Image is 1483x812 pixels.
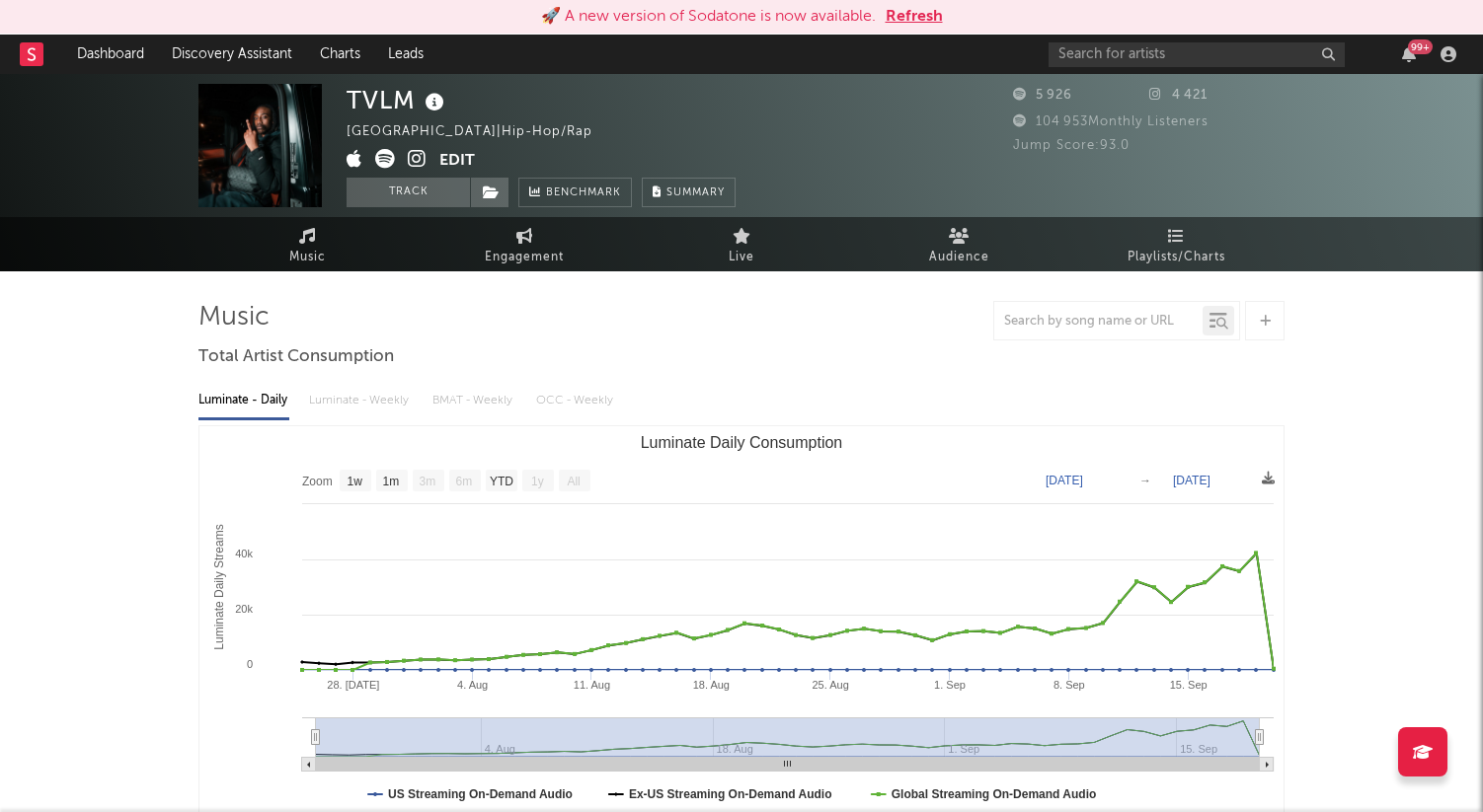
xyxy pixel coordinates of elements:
text: 0 [247,658,253,670]
text: 25. Aug [812,679,848,691]
div: 99 + [1408,39,1433,54]
span: Benchmark [546,182,621,205]
text: [DATE] [1046,474,1083,487]
a: Engagement [416,217,633,271]
a: Playlists/Charts [1067,217,1285,271]
span: Jump Score: 93.0 [1013,139,1130,152]
text: US Streaming On-Demand Audio [388,787,573,801]
span: Audience [929,246,989,269]
button: 99+ [1402,46,1416,62]
button: Summary [642,178,736,207]
a: Discovery Assistant [158,35,306,74]
span: Summary [666,187,725,198]
button: Edit [439,149,475,174]
span: Engagement [485,246,564,269]
button: Track [347,178,470,207]
span: Music [289,246,326,269]
text: [DATE] [1173,474,1210,487]
span: 4 421 [1149,89,1208,102]
text: Global Streaming On-Demand Audio [892,787,1097,801]
text: 18. Aug [693,679,730,691]
text: 11. Aug [574,679,610,691]
text: 4. Aug [457,679,488,691]
text: Zoom [302,475,333,488]
text: 28. [DATE] [327,679,379,691]
a: Music [198,217,416,271]
input: Search by song name or URL [994,314,1203,330]
span: 5 926 [1013,89,1072,102]
a: Dashboard [63,35,158,74]
div: 🚀 A new version of Sodatone is now available. [541,5,876,29]
a: Leads [374,35,437,74]
text: 1w [348,475,363,488]
text: 8. Sep [1054,679,1085,691]
text: Ex-US Streaming On-Demand Audio [629,787,832,801]
div: Luminate - Daily [198,384,289,417]
text: 40k [235,548,253,559]
input: Search for artists [1049,42,1345,67]
text: YTD [490,475,513,488]
text: 3m [420,475,436,488]
button: Refresh [886,5,943,29]
text: 1m [383,475,400,488]
span: 104 953 Monthly Listeners [1013,115,1209,128]
text: 20k [235,603,253,615]
text: 1. Sep [934,679,966,691]
span: Playlists/Charts [1128,246,1225,269]
text: Luminate Daily Streams [212,524,226,649]
a: Audience [850,217,1067,271]
text: 6m [456,475,473,488]
span: Live [729,246,754,269]
text: Luminate Daily Consumption [641,434,843,451]
a: Benchmark [518,178,632,207]
text: → [1139,474,1151,487]
text: All [567,475,580,488]
a: Charts [306,35,374,74]
div: TVLM [347,84,449,116]
a: Live [633,217,850,271]
text: 1y [531,475,544,488]
text: 15. Sep [1170,679,1208,691]
span: Total Artist Consumption [198,345,394,369]
div: [GEOGRAPHIC_DATA] | Hip-Hop/Rap [347,120,615,144]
